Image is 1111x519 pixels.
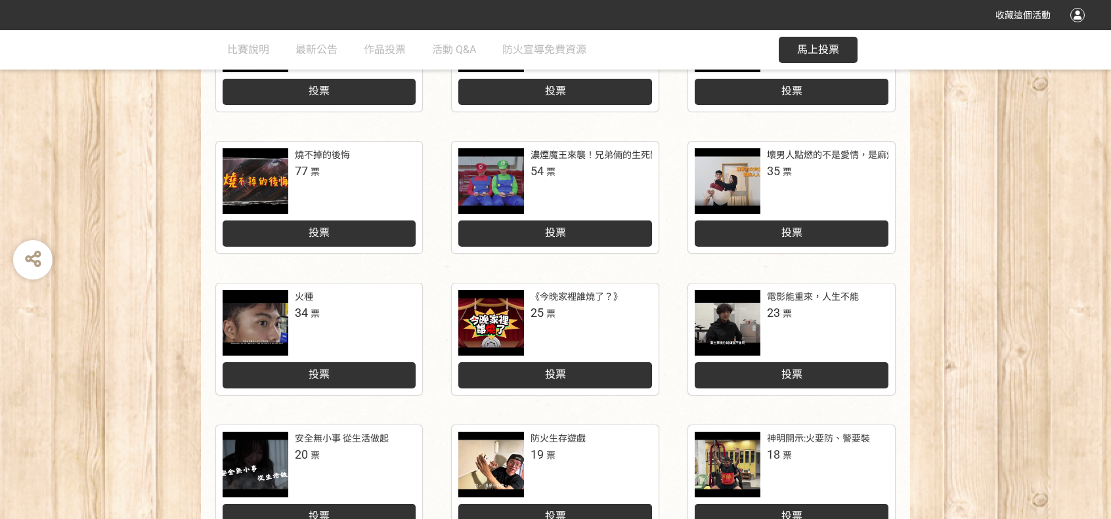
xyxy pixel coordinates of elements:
span: 收藏這個活動 [995,10,1051,20]
span: 18 [767,447,780,461]
span: 票 [311,167,320,177]
span: 馬上投票 [797,43,839,56]
span: 投票 [781,85,802,97]
a: 壞男人點燃的不是愛情，是麻煩35票投票 [688,142,895,253]
span: 投票 [781,226,802,239]
div: 安全無小事 從生活做起 [295,432,389,446]
span: 19 [531,447,544,461]
a: 防火宣導免費資源 [502,30,586,70]
span: 34 [295,306,308,320]
div: 電影能重來，人生不能 [767,290,859,304]
span: 最新公告 [295,43,338,56]
a: 作品投票 [364,30,406,70]
span: 票 [311,450,320,461]
span: 25 [531,306,544,320]
span: 35 [767,164,780,178]
span: 活動 Q&A [432,43,476,56]
div: 壞男人點燃的不是愛情，是麻煩 [767,148,896,162]
span: 投票 [781,368,802,381]
span: 比賽說明 [227,43,269,56]
span: 票 [546,308,555,319]
span: 投票 [309,226,330,239]
span: 票 [783,450,792,461]
div: 濃煙魔王來襲！兄弟倆的生死關門 [531,148,668,162]
div: 防火生存遊戲 [531,432,586,446]
span: 票 [783,167,792,177]
span: 77 [295,164,308,178]
span: 作品投票 [364,43,406,56]
a: 電影能重來，人生不能23票投票 [688,283,895,395]
div: 神明開示:火要防、警要裝 [767,432,870,446]
span: 票 [311,308,320,319]
a: 濃煙魔王來襲！兄弟倆的生死關門54票投票 [452,142,659,253]
span: 投票 [309,368,330,381]
a: 燒不掉的後悔77票投票 [216,142,423,253]
span: 防火宣導免費資源 [502,43,586,56]
span: 23 [767,306,780,320]
span: 投票 [545,226,566,239]
a: 活動 Q&A [432,30,476,70]
span: 投票 [545,368,566,381]
div: 火種 [295,290,313,304]
span: 投票 [309,85,330,97]
span: 投票 [545,85,566,97]
span: 54 [531,164,544,178]
button: 馬上投票 [779,37,858,63]
a: 火種34票投票 [216,283,423,395]
span: 票 [783,308,792,319]
a: 《今晚家裡誰燒了？》25票投票 [452,283,659,395]
span: 20 [295,447,308,461]
span: 票 [546,167,555,177]
a: 最新公告 [295,30,338,70]
div: 《今晚家裡誰燒了？》 [531,290,622,304]
div: 燒不掉的後悔 [295,148,350,162]
span: 票 [546,450,555,461]
a: 比賽說明 [227,30,269,70]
